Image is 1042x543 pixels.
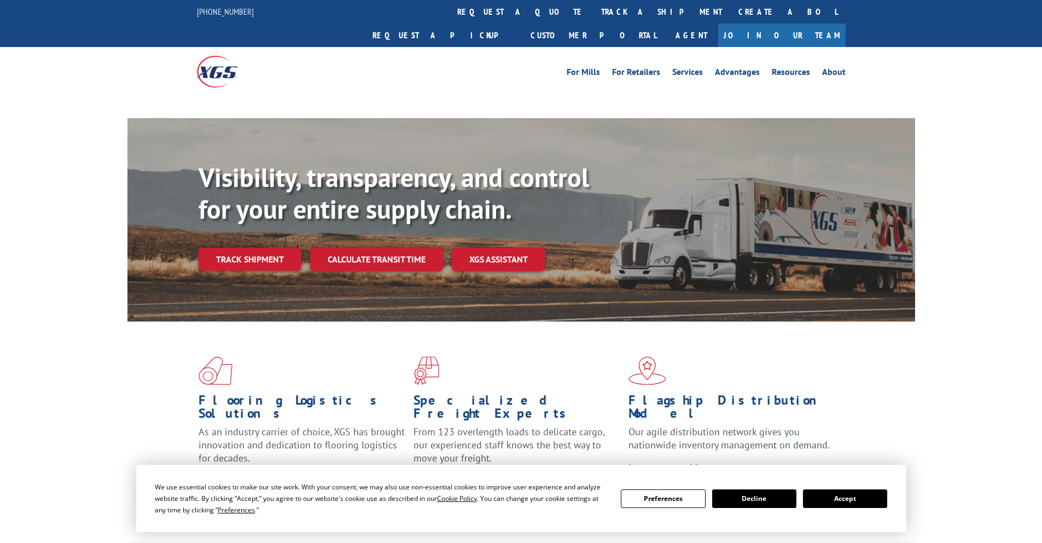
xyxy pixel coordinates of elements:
[718,24,846,47] a: Join Our Team
[803,489,887,508] button: Accept
[197,6,254,17] a: [PHONE_NUMBER]
[621,489,705,508] button: Preferences
[628,357,666,385] img: xgs-icon-flagship-distribution-model-red
[452,248,545,271] a: XGS ASSISTANT
[414,394,620,425] h1: Specialized Freight Experts
[665,24,718,47] a: Agent
[628,425,830,451] span: Our agile distribution network gives you nationwide inventory management on demand.
[155,481,608,516] div: We use essential cookies to make our site work. With your consent, we may also use non-essential ...
[310,248,443,271] a: Calculate transit time
[199,394,405,425] h1: Flooring Logistics Solutions
[628,394,835,425] h1: Flagship Distribution Model
[199,425,405,464] span: As an industry carrier of choice, XGS has brought innovation and dedication to flooring logistics...
[364,24,522,47] a: Request a pickup
[136,465,906,532] div: Cookie Consent Prompt
[199,357,232,385] img: xgs-icon-total-supply-chain-intelligence-red
[522,24,665,47] a: Customer Portal
[199,248,301,271] a: Track shipment
[628,462,765,474] a: Learn More >
[437,494,477,503] span: Cookie Policy
[715,68,760,80] a: Advantages
[672,68,703,80] a: Services
[567,68,600,80] a: For Mills
[414,425,620,474] p: From 123 overlength loads to delicate cargo, our experienced staff knows the best way to move you...
[199,160,589,226] b: Visibility, transparency, and control for your entire supply chain.
[712,489,796,508] button: Decline
[218,505,255,515] span: Preferences
[822,68,846,80] a: About
[414,357,439,385] img: xgs-icon-focused-on-flooring-red
[612,68,660,80] a: For Retailers
[772,68,810,80] a: Resources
